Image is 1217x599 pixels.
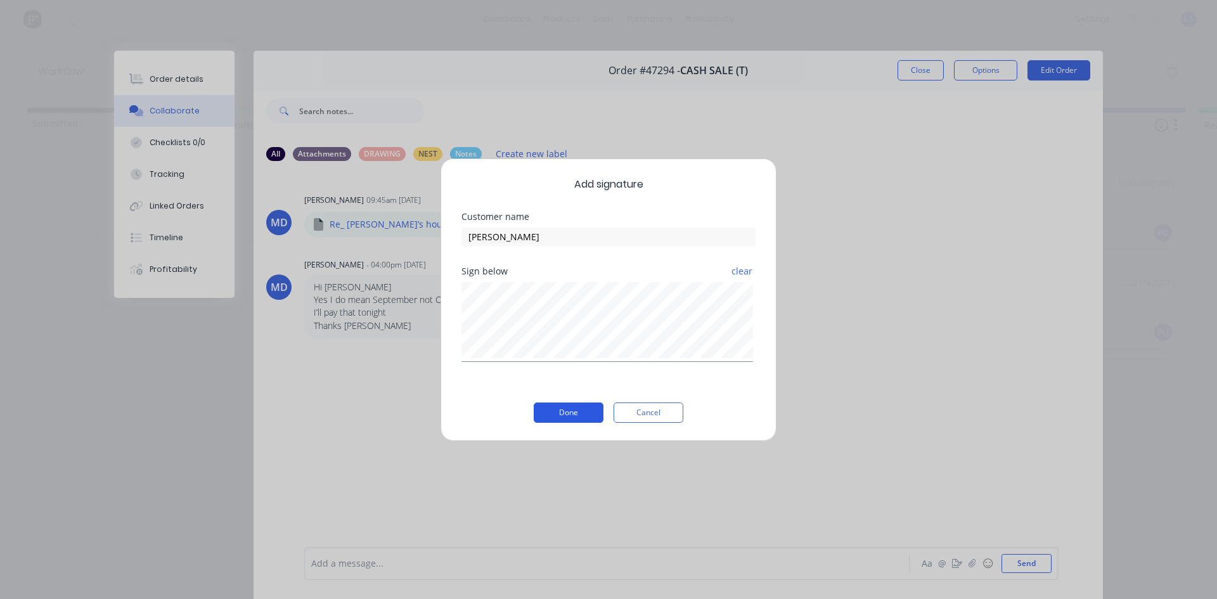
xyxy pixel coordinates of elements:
input: Enter customer name [461,228,756,247]
div: Sign below [461,267,756,276]
button: Cancel [614,403,683,423]
button: clear [731,260,753,283]
span: Add signature [461,177,756,192]
button: Done [534,403,603,423]
div: Customer name [461,212,756,221]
